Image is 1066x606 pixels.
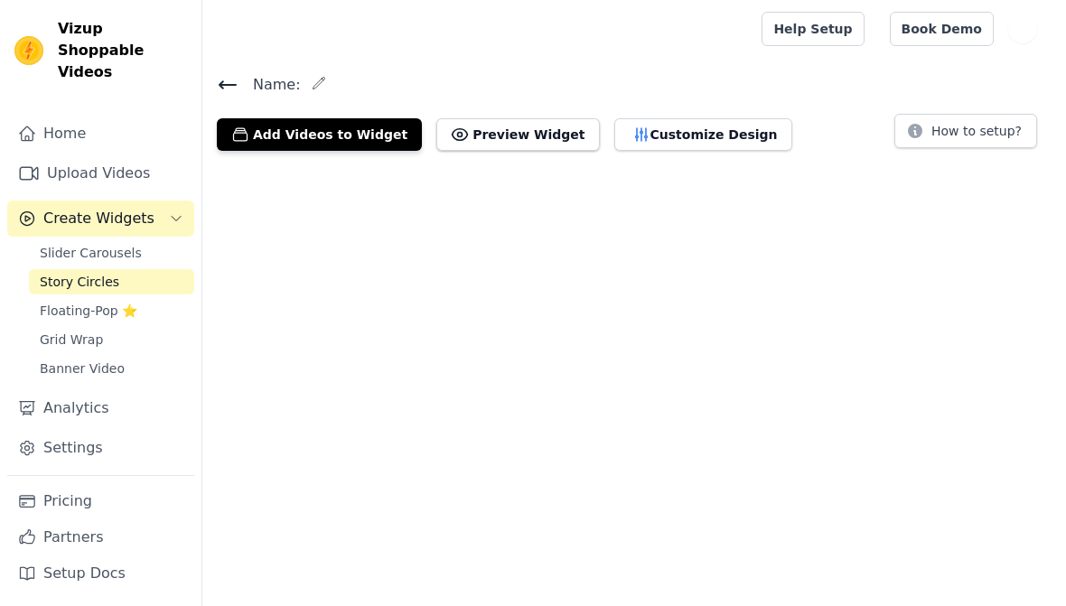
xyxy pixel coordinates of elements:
span: Story Circles [40,273,119,291]
a: Home [7,116,194,152]
a: Grid Wrap [29,327,194,352]
a: Story Circles [29,269,194,294]
a: Analytics [7,390,194,426]
button: Create Widgets [7,200,194,237]
a: Upload Videos [7,155,194,191]
a: Help Setup [762,12,864,46]
span: Slider Carousels [40,244,142,262]
span: Vizup Shoppable Videos [58,18,187,83]
button: Customize Design [614,118,792,151]
a: How to setup? [894,126,1037,144]
img: Vizup [14,36,43,65]
a: Settings [7,430,194,466]
div: Edit Name [312,72,326,97]
a: Setup Docs [7,555,194,592]
span: Banner Video [40,359,125,378]
a: Partners [7,519,194,555]
span: Floating-Pop ⭐ [40,302,137,320]
span: Grid Wrap [40,331,103,349]
button: Add Videos to Widget [217,118,422,151]
a: Slider Carousels [29,240,194,266]
a: Pricing [7,483,194,519]
a: Preview Widget [436,118,599,151]
a: Book Demo [890,12,994,46]
span: Create Widgets [43,208,154,229]
a: Banner Video [29,356,194,381]
span: Name: [238,74,301,96]
a: Floating-Pop ⭐ [29,298,194,323]
button: How to setup? [894,114,1037,148]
